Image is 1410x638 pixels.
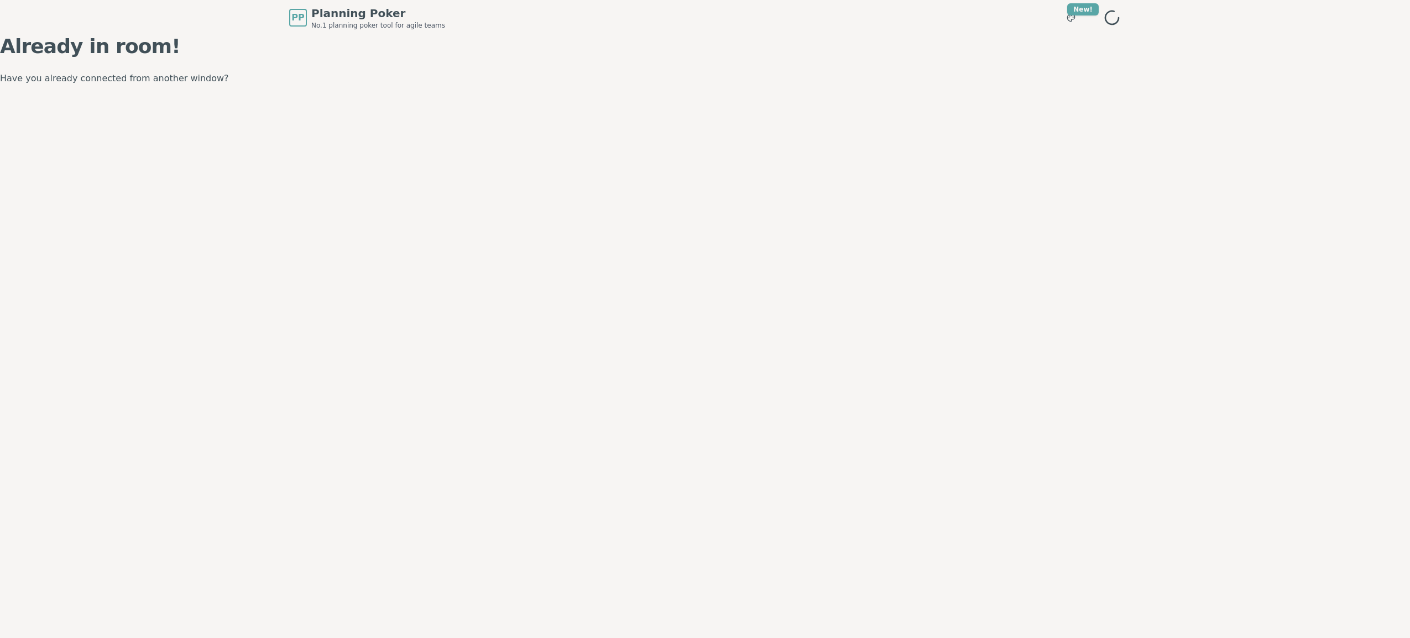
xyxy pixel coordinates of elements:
[311,6,445,21] span: Planning Poker
[289,6,445,30] a: PPPlanning PokerNo.1 planning poker tool for agile teams
[291,11,304,24] span: PP
[1067,3,1099,15] div: New!
[1061,8,1081,28] button: New!
[311,21,445,30] span: No.1 planning poker tool for agile teams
